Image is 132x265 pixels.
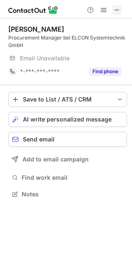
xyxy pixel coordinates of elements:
[22,191,124,198] span: Notes
[8,172,127,183] button: Find work email
[22,174,124,181] span: Find work email
[8,152,127,167] button: Add to email campaign
[23,116,112,123] span: AI write personalized message
[22,156,89,163] span: Add to email campaign
[89,67,122,76] button: Reveal Button
[8,132,127,147] button: Send email
[8,188,127,200] button: Notes
[20,54,70,62] span: Email Unavailable
[23,96,112,103] div: Save to List / ATS / CRM
[23,136,55,143] span: Send email
[8,112,127,127] button: AI write personalized message
[8,5,58,15] img: ContactOut v5.3.10
[8,25,64,33] div: [PERSON_NAME]
[8,92,127,107] button: save-profile-one-click
[8,34,127,49] div: Procurement Manager bei ELCON Systemtechnik GmbH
